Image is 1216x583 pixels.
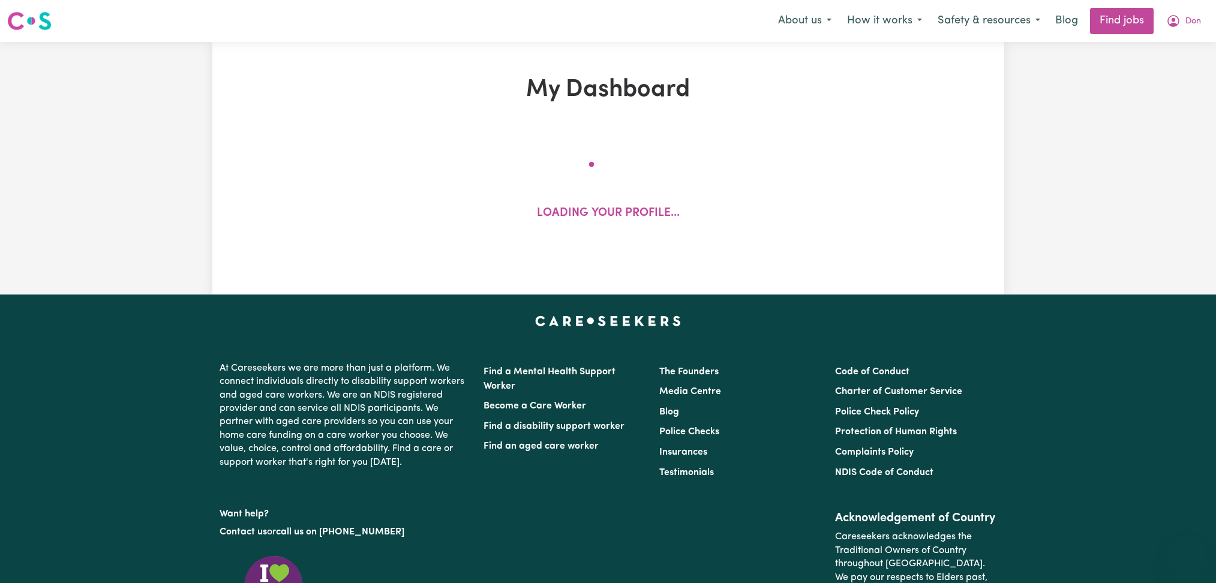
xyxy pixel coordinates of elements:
p: Loading your profile... [537,205,680,223]
a: NDIS Code of Conduct [835,468,933,477]
button: My Account [1158,8,1209,34]
p: Want help? [220,503,469,521]
button: About us [770,8,839,34]
a: Blog [659,407,679,417]
a: Find jobs [1090,8,1154,34]
button: Safety & resources [930,8,1048,34]
h1: My Dashboard [352,76,865,104]
button: How it works [839,8,930,34]
a: The Founders [659,367,719,377]
span: Don [1185,15,1201,28]
h2: Acknowledgement of Country [835,511,996,525]
a: call us on [PHONE_NUMBER] [276,527,404,537]
p: or [220,521,469,543]
a: Protection of Human Rights [835,427,957,437]
a: Police Check Policy [835,407,919,417]
a: Complaints Policy [835,447,914,457]
a: Find an aged care worker [484,441,599,451]
a: Media Centre [659,387,721,396]
a: Contact us [220,527,267,537]
img: Careseekers logo [7,10,52,32]
iframe: Button to launch messaging window [1168,535,1206,573]
a: Blog [1048,8,1085,34]
a: Become a Care Worker [484,401,586,411]
a: Careseekers home page [535,316,681,326]
a: Insurances [659,447,707,457]
a: Careseekers logo [7,7,52,35]
p: At Careseekers we are more than just a platform. We connect individuals directly to disability su... [220,357,469,474]
a: Find a Mental Health Support Worker [484,367,615,391]
a: Find a disability support worker [484,422,624,431]
a: Testimonials [659,468,714,477]
a: Police Checks [659,427,719,437]
a: Code of Conduct [835,367,909,377]
a: Charter of Customer Service [835,387,962,396]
